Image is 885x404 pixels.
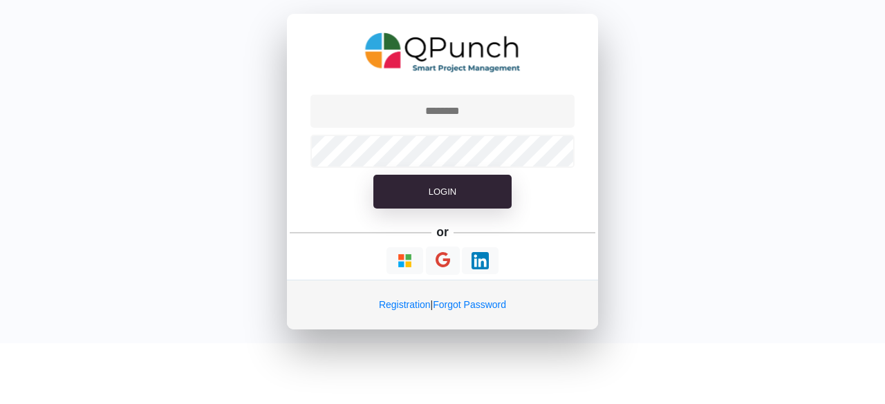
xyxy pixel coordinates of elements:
button: Continue With LinkedIn [462,247,499,274]
h5: or [434,222,451,242]
span: Login [429,186,456,197]
img: Loading... [472,252,489,269]
a: Forgot Password [433,299,506,310]
button: Continue With Google [426,247,460,275]
button: Continue With Microsoft Azure [386,247,423,274]
div: | [287,280,598,329]
button: Login [373,175,512,209]
img: QPunch [365,28,521,77]
a: Registration [379,299,431,310]
img: Loading... [396,252,413,269]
